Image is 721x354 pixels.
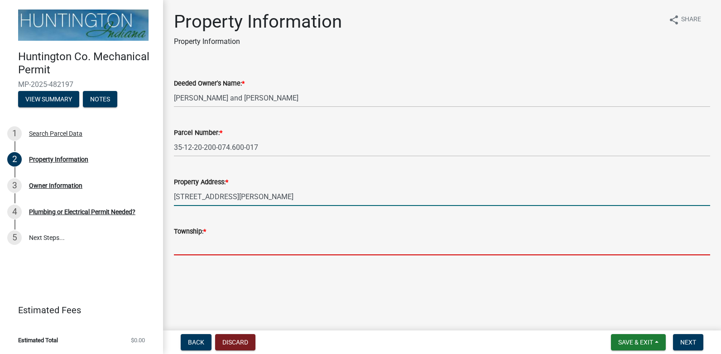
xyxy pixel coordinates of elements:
[181,334,211,350] button: Back
[18,337,58,343] span: Estimated Total
[680,339,696,346] span: Next
[174,229,206,235] label: Township:
[188,339,204,346] span: Back
[7,152,22,167] div: 2
[174,36,342,47] p: Property Information
[83,96,117,103] wm-modal-confirm: Notes
[174,179,228,186] label: Property Address:
[18,50,156,77] h4: Huntington Co. Mechanical Permit
[18,96,79,103] wm-modal-confirm: Summary
[215,334,255,350] button: Discard
[29,209,135,215] div: Plumbing or Electrical Permit Needed?
[7,230,22,245] div: 5
[18,10,149,41] img: Huntington County, Indiana
[29,182,82,189] div: Owner Information
[29,156,88,163] div: Property Information
[18,80,145,89] span: MP-2025-482197
[7,178,22,193] div: 3
[618,339,653,346] span: Save & Exit
[174,11,342,33] h1: Property Information
[7,301,149,319] a: Estimated Fees
[673,334,703,350] button: Next
[83,91,117,107] button: Notes
[611,334,666,350] button: Save & Exit
[174,81,245,87] label: Deeded Owner's Name:
[18,91,79,107] button: View Summary
[29,130,82,137] div: Search Parcel Data
[668,14,679,25] i: share
[131,337,145,343] span: $0.00
[661,11,708,29] button: shareShare
[681,14,701,25] span: Share
[7,126,22,141] div: 1
[7,205,22,219] div: 4
[174,130,222,136] label: Parcel Number:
